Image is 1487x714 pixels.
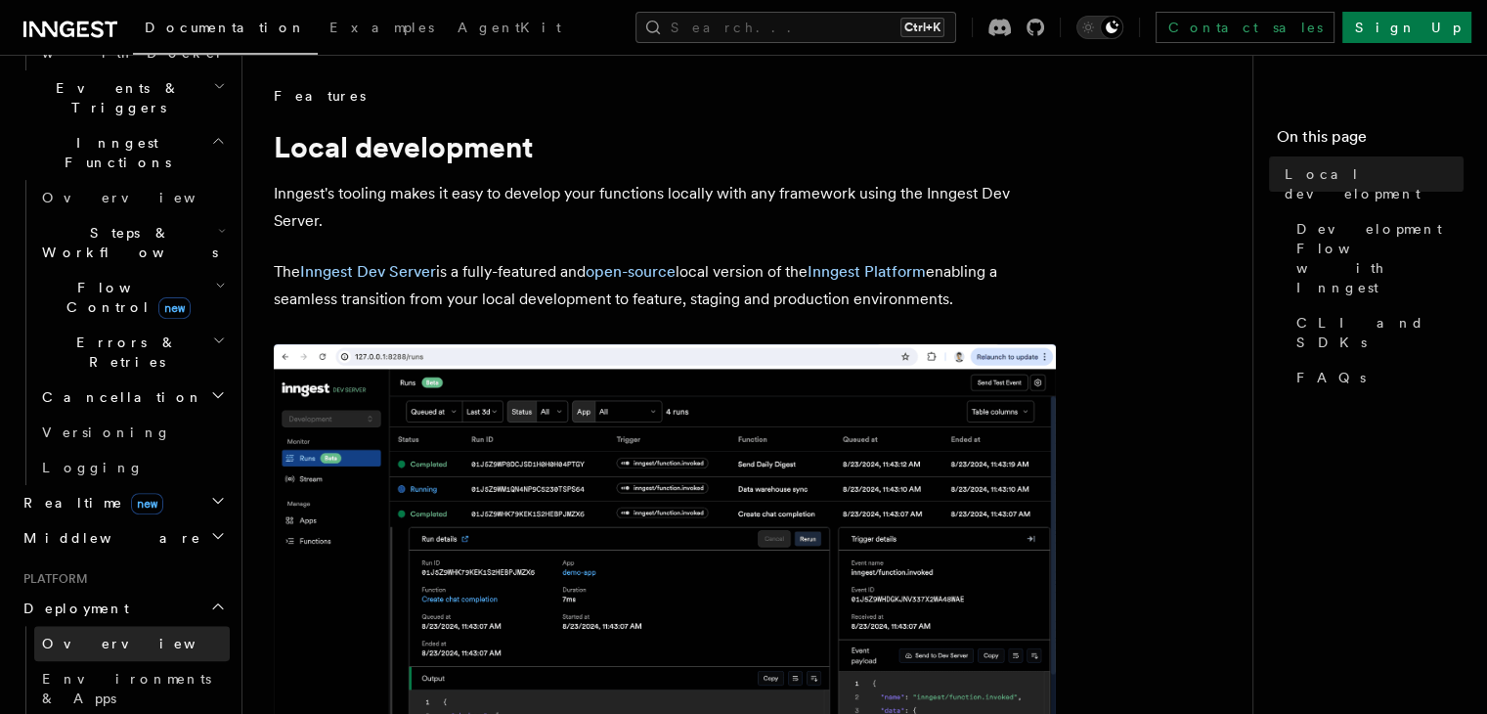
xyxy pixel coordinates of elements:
[16,78,213,117] span: Events & Triggers
[1277,156,1464,211] a: Local development
[635,12,956,43] button: Search...Ctrl+K
[1076,16,1123,39] button: Toggle dark mode
[318,6,446,53] a: Examples
[300,262,436,281] a: Inngest Dev Server
[274,129,1056,164] h1: Local development
[900,18,944,37] kbd: Ctrl+K
[329,20,434,35] span: Examples
[446,6,573,53] a: AgentKit
[16,591,230,626] button: Deployment
[42,190,243,205] span: Overview
[16,70,230,125] button: Events & Triggers
[16,599,129,618] span: Deployment
[1277,125,1464,156] h4: On this page
[16,528,201,548] span: Middleware
[42,636,243,651] span: Overview
[34,278,215,317] span: Flow Control
[34,450,230,485] a: Logging
[131,493,163,514] span: new
[16,520,230,556] button: Middleware
[16,180,230,485] div: Inngest Functions
[42,671,211,706] span: Environments & Apps
[158,297,191,319] span: new
[133,6,318,55] a: Documentation
[1285,164,1464,203] span: Local development
[34,325,230,379] button: Errors & Retries
[274,86,366,106] span: Features
[34,270,230,325] button: Flow Controlnew
[1296,368,1366,387] span: FAQs
[34,333,212,372] span: Errors & Retries
[1296,219,1464,297] span: Development Flow with Inngest
[42,460,144,475] span: Logging
[16,133,211,172] span: Inngest Functions
[1156,12,1334,43] a: Contact sales
[808,262,926,281] a: Inngest Platform
[1289,360,1464,395] a: FAQs
[145,20,306,35] span: Documentation
[34,415,230,450] a: Versioning
[586,262,676,281] a: open-source
[16,571,88,587] span: Platform
[274,258,1056,313] p: The is a fully-featured and local version of the enabling a seamless transition from your local d...
[34,379,230,415] button: Cancellation
[16,485,230,520] button: Realtimenew
[16,125,230,180] button: Inngest Functions
[34,387,203,407] span: Cancellation
[34,215,230,270] button: Steps & Workflows
[1289,305,1464,360] a: CLI and SDKs
[1296,313,1464,352] span: CLI and SDKs
[34,626,230,661] a: Overview
[458,20,561,35] span: AgentKit
[1342,12,1471,43] a: Sign Up
[16,493,163,513] span: Realtime
[34,223,218,262] span: Steps & Workflows
[34,180,230,215] a: Overview
[274,180,1056,235] p: Inngest's tooling makes it easy to develop your functions locally with any framework using the In...
[1289,211,1464,305] a: Development Flow with Inngest
[42,424,171,440] span: Versioning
